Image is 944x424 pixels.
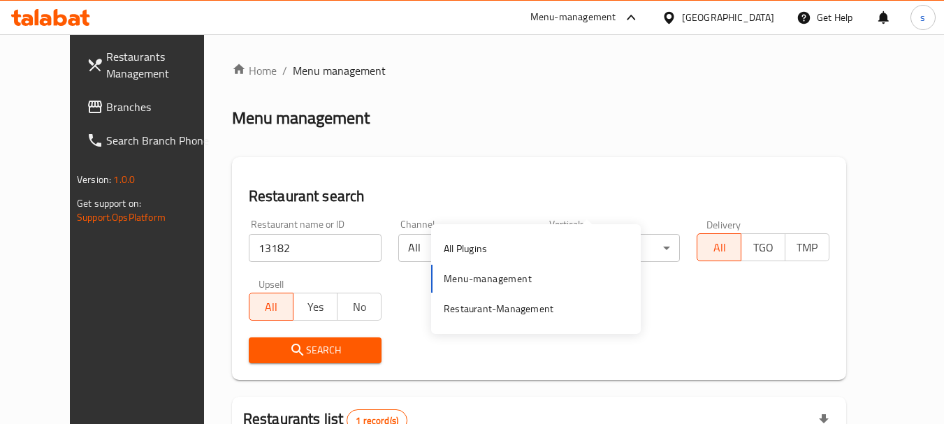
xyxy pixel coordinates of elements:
span: Menu management [293,62,386,79]
input: Search for restaurant name or ID.. [249,234,382,262]
span: Version: [77,170,111,189]
span: TMP [791,237,824,258]
span: Get support on: [77,194,141,212]
span: Search Branch Phone [106,132,217,149]
div: [GEOGRAPHIC_DATA] [682,10,774,25]
button: Search [249,337,382,363]
div: Menu-management [530,9,616,26]
a: Home [232,62,277,79]
button: TGO [741,233,785,261]
span: All [703,237,736,258]
div: Restaurant-Management [444,301,553,316]
h2: Restaurant search [249,186,829,207]
span: TGO [747,237,780,258]
div: All Plugins [444,241,487,256]
span: Restaurants Management [106,48,217,82]
a: Search Branch Phone [75,124,228,157]
h2: Menu management [232,107,370,129]
span: Search [260,342,370,359]
button: All [249,293,293,321]
nav: breadcrumb [232,62,846,79]
button: TMP [785,233,829,261]
div: All [398,234,531,262]
span: Yes [299,297,332,317]
a: Branches [75,90,228,124]
span: All [255,297,288,317]
span: Branches [106,98,217,115]
a: Support.OpsPlatform [77,208,166,226]
li: / [282,62,287,79]
span: No [343,297,376,317]
span: s [920,10,925,25]
button: Yes [293,293,337,321]
label: Delivery [706,219,741,229]
label: Upsell [259,279,284,288]
button: All [697,233,741,261]
button: No [337,293,382,321]
a: Restaurants Management [75,40,228,90]
span: 1.0.0 [113,170,135,189]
